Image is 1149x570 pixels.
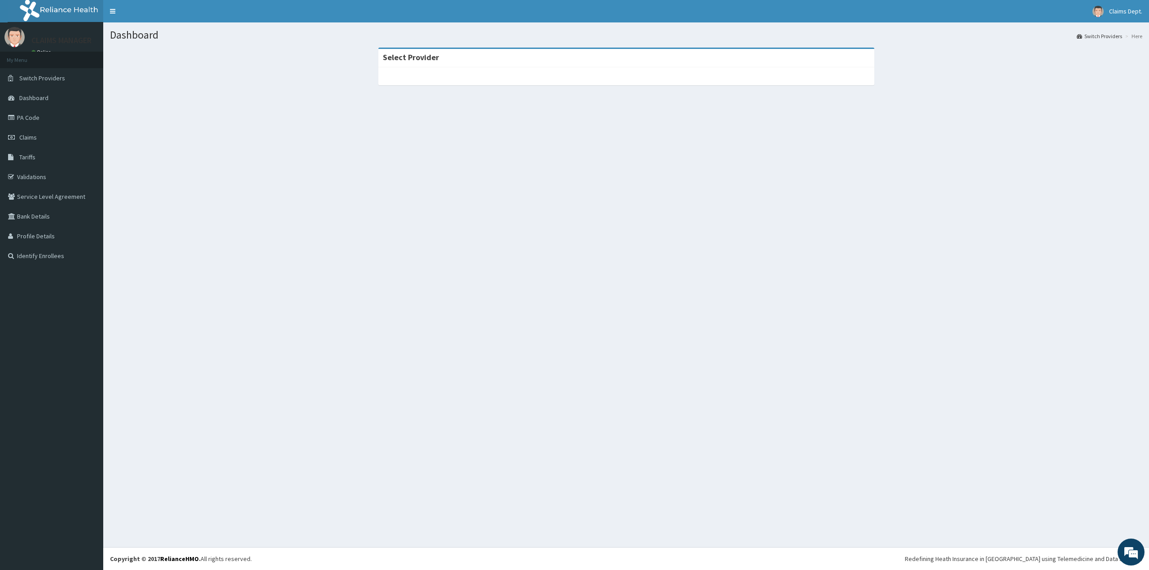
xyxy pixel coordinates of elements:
[1077,32,1122,40] a: Switch Providers
[31,36,92,44] p: CLAIMS MANAGER
[160,555,199,563] a: RelianceHMO
[905,554,1142,563] div: Redefining Heath Insurance in [GEOGRAPHIC_DATA] using Telemedicine and Data Science!
[4,27,25,47] img: User Image
[383,52,439,62] strong: Select Provider
[1109,7,1142,15] span: Claims Dept.
[19,74,65,82] span: Switch Providers
[19,94,48,102] span: Dashboard
[110,29,1142,41] h1: Dashboard
[19,133,37,141] span: Claims
[110,555,201,563] strong: Copyright © 2017 .
[103,547,1149,570] footer: All rights reserved.
[31,49,53,55] a: Online
[1123,32,1142,40] li: Here
[1092,6,1104,17] img: User Image
[19,153,35,161] span: Tariffs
